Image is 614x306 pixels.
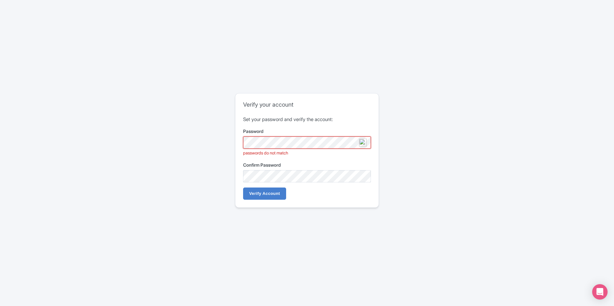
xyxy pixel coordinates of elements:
[243,128,371,135] label: Password
[243,101,371,108] h2: Verify your account
[243,188,286,200] input: Verify Account
[592,284,608,300] div: Open Intercom Messenger
[243,116,371,123] p: Set your password and verify the account:
[243,162,371,168] label: Confirm Password
[359,139,367,146] img: npw-badge-icon.svg
[243,150,371,156] div: passwords do not match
